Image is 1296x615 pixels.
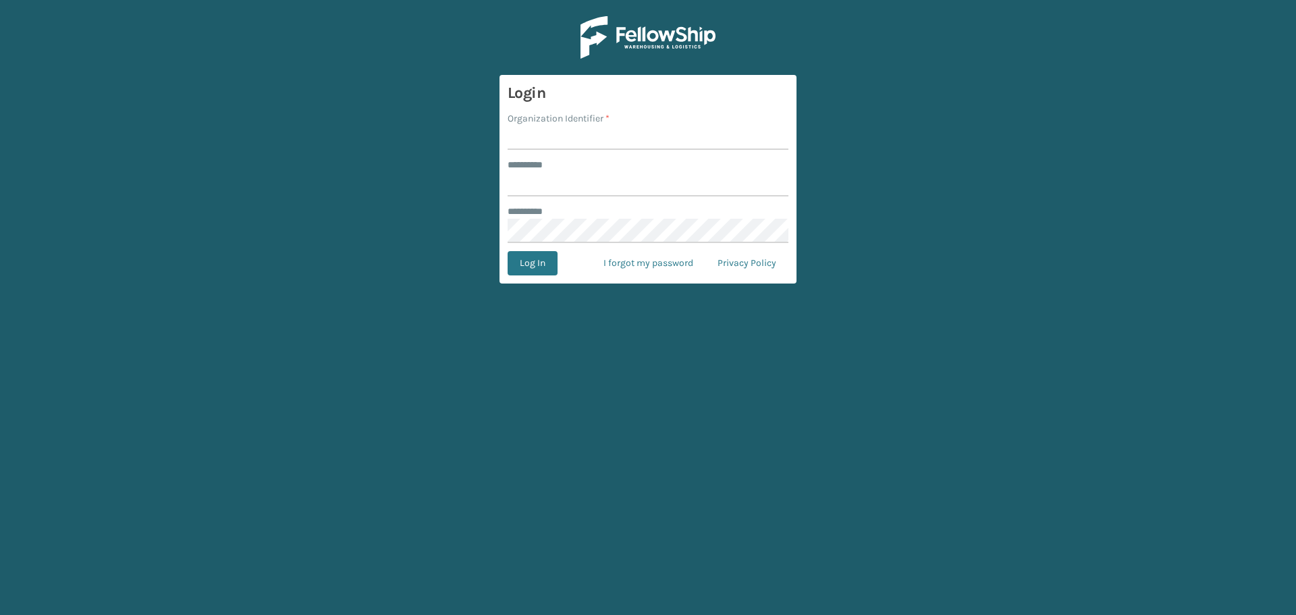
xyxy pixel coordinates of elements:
[508,111,610,126] label: Organization Identifier
[591,251,705,275] a: I forgot my password
[508,251,558,275] button: Log In
[580,16,715,59] img: Logo
[705,251,788,275] a: Privacy Policy
[508,83,788,103] h3: Login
